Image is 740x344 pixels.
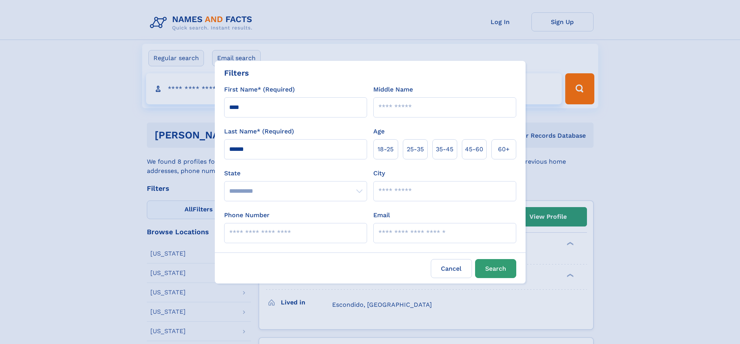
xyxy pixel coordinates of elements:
[378,145,394,154] span: 18‑25
[465,145,483,154] span: 45‑60
[373,85,413,94] label: Middle Name
[224,211,270,220] label: Phone Number
[373,127,385,136] label: Age
[224,85,295,94] label: First Name* (Required)
[436,145,453,154] span: 35‑45
[373,169,385,178] label: City
[224,127,294,136] label: Last Name* (Required)
[224,67,249,79] div: Filters
[224,169,367,178] label: State
[373,211,390,220] label: Email
[475,259,516,278] button: Search
[431,259,472,278] label: Cancel
[498,145,510,154] span: 60+
[407,145,424,154] span: 25‑35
